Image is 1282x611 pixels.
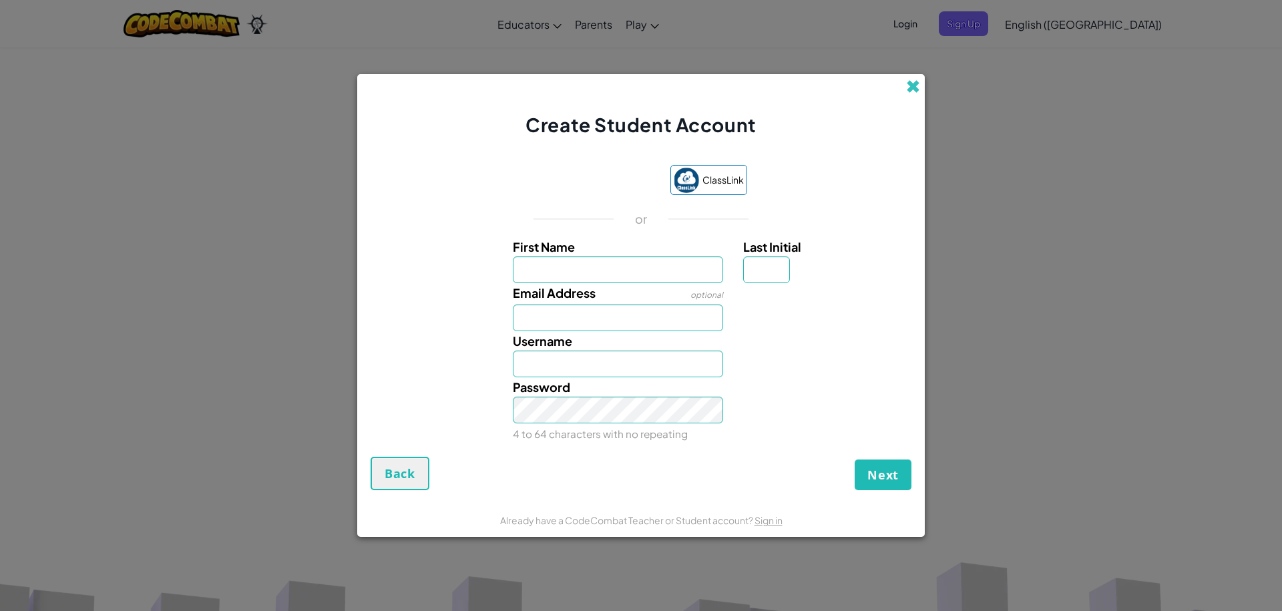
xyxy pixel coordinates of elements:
[525,113,756,136] span: Create Student Account
[690,290,723,300] span: optional
[867,467,899,483] span: Next
[855,459,911,490] button: Next
[635,211,648,227] p: or
[513,285,596,300] span: Email Address
[755,514,783,526] a: Sign in
[513,239,575,254] span: First Name
[500,514,755,526] span: Already have a CodeCombat Teacher or Student account?
[702,170,744,190] span: ClassLink
[513,379,570,395] span: Password
[513,333,572,349] span: Username
[513,427,688,440] small: 4 to 64 characters with no repeating
[528,167,664,196] iframe: Sign in with Google Button
[385,465,415,481] span: Back
[674,168,699,193] img: classlink-logo-small.png
[371,457,429,490] button: Back
[743,239,801,254] span: Last Initial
